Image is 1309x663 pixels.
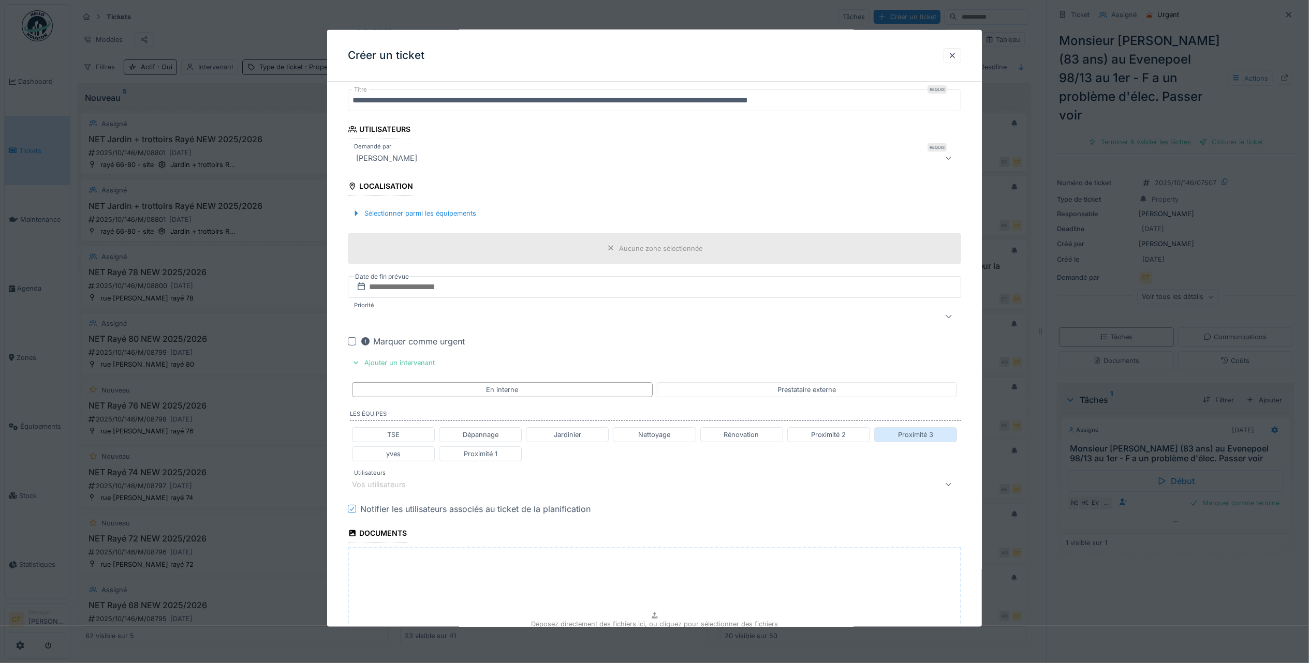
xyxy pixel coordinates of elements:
div: Requis [928,143,947,152]
div: Vos utilisateurs [352,478,420,490]
div: [PERSON_NAME] [352,152,421,164]
div: Notifier les utilisateurs associés au ticket de la planification [360,503,591,515]
div: Prestataire externe [777,385,836,395]
label: Utilisateurs [352,469,388,477]
label: Les équipes [350,410,961,421]
label: Titre [352,85,369,94]
div: Dépannage [463,430,498,440]
div: Requis [928,85,947,94]
div: Proximité 1 [464,449,497,459]
div: Localisation [348,178,413,196]
h3: Créer un ticket [348,49,424,62]
p: Déposez directement des fichiers ici, ou cliquez pour sélectionner des fichiers [531,619,778,629]
div: Sélectionner parmi les équipements [348,206,480,220]
div: Proximité 2 [811,430,846,440]
label: Date de fin prévue [354,271,410,282]
div: Rénovation [724,430,759,440]
div: Jardinier [554,430,581,440]
label: Demandé par [352,142,393,151]
div: Documents [348,525,407,543]
div: TSE [387,430,400,440]
div: En interne [486,385,518,395]
div: Nettoyage [638,430,670,440]
div: yves [386,449,401,459]
div: Utilisateurs [348,122,410,139]
label: Priorité [352,301,376,310]
div: Ajouter un intervenant [348,356,439,370]
div: Proximité 3 [898,430,933,440]
div: Marquer comme urgent [360,335,465,348]
div: Aucune zone sélectionnée [619,243,702,253]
